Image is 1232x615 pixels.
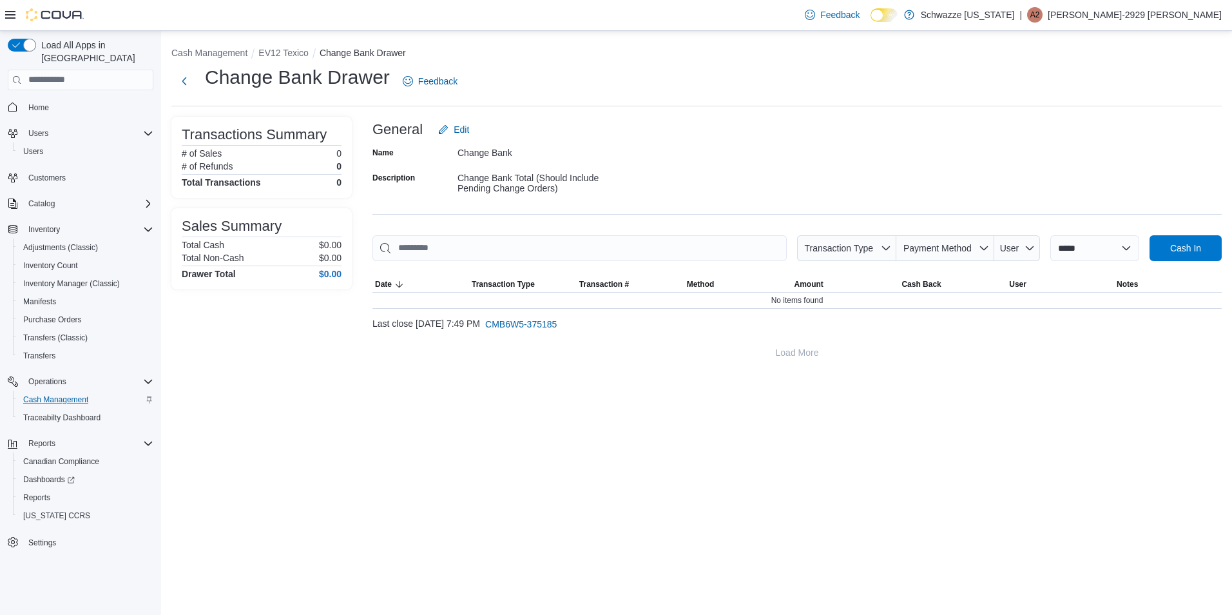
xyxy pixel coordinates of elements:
span: Inventory Count [23,260,78,271]
span: Amount [794,279,823,289]
button: Transfers (Classic) [13,329,159,347]
div: Change Bank [457,142,630,158]
p: Schwazze [US_STATE] [921,7,1015,23]
button: User [994,235,1040,261]
button: Amount [792,277,900,292]
button: Notes [1114,277,1222,292]
button: Cash Back [899,277,1006,292]
button: Inventory Count [13,257,159,275]
span: User [1009,279,1026,289]
input: Dark Mode [871,8,898,22]
button: Traceabilty Dashboard [13,409,159,427]
span: Inventory Manager (Classic) [23,278,120,289]
span: Date [375,279,392,289]
button: Inventory [3,220,159,239]
span: Cash In [1170,242,1201,255]
nav: An example of EuiBreadcrumbs [171,46,1222,62]
span: Purchase Orders [23,315,82,325]
span: Users [23,146,43,157]
a: Dashboards [13,471,159,489]
h1: Change Bank Drawer [205,64,390,90]
a: Inventory Count [18,258,83,273]
a: Feedback [398,68,463,94]
span: Dashboards [18,472,153,487]
a: Users [18,144,48,159]
span: Reports [23,493,50,503]
span: Cash Management [23,395,88,405]
span: Transaction Type [804,243,873,253]
button: Operations [23,374,72,389]
a: Home [23,100,54,115]
button: Inventory [23,222,65,237]
input: This is a search bar. As you type, the results lower in the page will automatically filter. [372,235,787,261]
button: Transaction Type [797,235,896,261]
button: Adjustments (Classic) [13,239,159,257]
h3: Transactions Summary [182,127,327,142]
button: Canadian Compliance [13,453,159,471]
button: CMB6W5-375185 [480,311,562,337]
span: No items found [771,295,823,306]
button: User [1006,277,1114,292]
span: Edit [454,123,469,136]
h3: General [372,122,423,137]
div: Last close [DATE] 7:49 PM [372,311,1222,337]
button: Settings [3,532,159,551]
span: Cash Back [901,279,941,289]
span: Purchase Orders [18,312,153,327]
span: Inventory Count [18,258,153,273]
span: Reports [28,438,55,449]
span: Notes [1117,279,1138,289]
span: Payment Method [903,243,972,253]
span: Traceabilty Dashboard [23,413,101,423]
span: Users [28,128,48,139]
button: Reports [3,434,159,453]
button: Manifests [13,293,159,311]
h4: 0 [336,177,342,188]
span: Transfers [18,348,153,364]
button: Transaction # [577,277,684,292]
button: Load More [372,340,1222,366]
p: [PERSON_NAME]-2929 [PERSON_NAME] [1048,7,1222,23]
span: Cash Management [18,392,153,407]
a: Manifests [18,294,61,309]
button: EV12 Texico [258,48,309,58]
button: Transfers [13,347,159,365]
span: Transfers (Classic) [23,333,88,343]
button: Cash Management [171,48,247,58]
button: Reports [13,489,159,507]
h6: Total Non-Cash [182,253,244,263]
a: Purchase Orders [18,312,87,327]
button: Date [372,277,469,292]
p: $0.00 [319,253,342,263]
span: Inventory Manager (Classic) [18,276,153,291]
span: Users [18,144,153,159]
span: CMB6W5-375185 [485,318,557,331]
button: Operations [3,373,159,391]
a: Customers [23,170,71,186]
a: Traceabilty Dashboard [18,410,106,425]
span: Home [28,102,49,113]
div: Adrian-2929 Telles [1027,7,1043,23]
a: Reports [18,490,55,505]
span: Transaction Type [472,279,535,289]
button: Edit [433,117,474,142]
span: Adjustments (Classic) [23,242,98,253]
label: Description [372,173,415,183]
span: Settings [28,538,56,548]
button: Customers [3,168,159,187]
button: Payment Method [896,235,994,261]
span: Home [23,99,153,115]
span: Catalog [23,196,153,211]
span: Method [687,279,715,289]
span: Adjustments (Classic) [18,240,153,255]
span: Operations [28,376,66,387]
span: Transfers [23,351,55,361]
span: Transfers (Classic) [18,330,153,346]
span: Dashboards [23,474,75,485]
a: Settings [23,535,61,551]
h6: # of Refunds [182,161,233,171]
span: Users [23,126,153,141]
button: Users [23,126,53,141]
span: Catalog [28,199,55,209]
span: Load More [776,346,819,359]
